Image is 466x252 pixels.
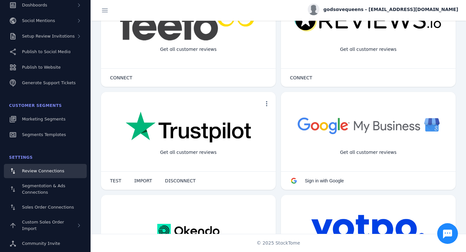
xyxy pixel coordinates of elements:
[4,179,87,199] a: Segmentation & Ads Connections
[22,65,61,70] span: Publish to Website
[4,128,87,142] a: Segments Templates
[22,49,71,54] span: Publish to Social Media
[22,183,65,195] span: Segmentation & Ads Connections
[22,80,76,85] span: Generate Support Tickets
[335,41,402,58] div: Get all customer reviews
[22,132,66,137] span: Segments Templates
[119,8,258,41] img: feefo.png
[9,103,62,108] span: Customer Segments
[22,3,47,7] span: Dashboards
[157,214,219,247] img: okendo.webp
[155,41,222,58] div: Get all customer reviews
[110,178,121,183] span: TEST
[159,174,202,187] button: DISCONNECT
[260,97,273,110] button: more
[257,240,300,246] span: © 2025 StackTome
[4,60,87,74] a: Publish to Website
[104,71,139,84] button: CONNECT
[283,174,350,187] button: Sign in with Google
[335,144,402,161] div: Get all customer reviews
[165,178,196,183] span: DISCONNECT
[128,174,159,187] button: IMPORT
[9,155,33,160] span: Settings
[134,178,152,183] span: IMPORT
[283,71,319,84] button: CONNECT
[22,220,64,231] span: Custom Sales Order Import
[290,75,312,80] span: CONNECT
[4,164,87,178] a: Review Connections
[110,75,132,80] span: CONNECT
[311,214,425,247] img: yotpo.png
[4,200,87,214] a: Sales Order Connections
[4,45,87,59] a: Publish to Social Media
[4,112,87,126] a: Marketing Segments
[305,178,344,183] span: Sign in with Google
[155,144,222,161] div: Get all customer reviews
[4,236,87,251] a: Community Invite
[308,4,458,15] button: godsavequeens - [EMAIL_ADDRESS][DOMAIN_NAME]
[4,76,87,90] a: Generate Support Tickets
[22,205,74,210] span: Sales Order Connections
[104,174,128,187] button: TEST
[22,117,65,121] span: Marketing Segments
[22,34,75,39] span: Setup Review Invitations
[294,111,443,139] img: googlebusiness.png
[22,168,64,173] span: Review Connections
[126,111,251,144] img: trustpilot.png
[308,4,319,15] img: profile.jpg
[22,241,60,246] span: Community Invite
[323,6,458,13] span: godsavequeens - [EMAIL_ADDRESS][DOMAIN_NAME]
[22,18,55,23] span: Social Mentions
